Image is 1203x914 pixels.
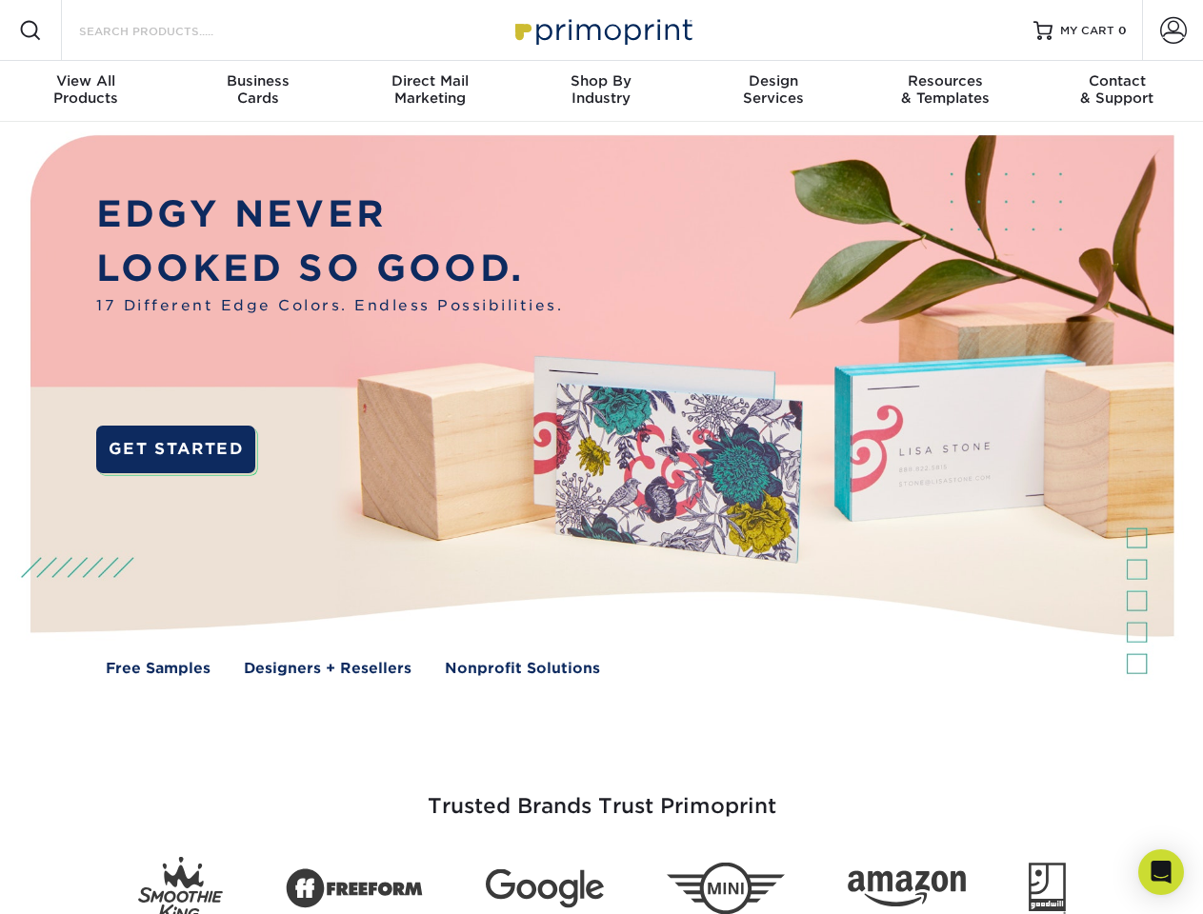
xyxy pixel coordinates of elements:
input: SEARCH PRODUCTS..... [77,19,263,42]
a: DesignServices [688,61,859,122]
div: & Templates [859,72,1031,107]
div: Services [688,72,859,107]
span: 17 Different Edge Colors. Endless Possibilities. [96,295,563,317]
div: Cards [171,72,343,107]
a: Nonprofit Solutions [445,658,600,680]
span: Business [171,72,343,89]
img: Primoprint [507,10,697,50]
div: & Support [1032,72,1203,107]
a: Contact& Support [1032,61,1203,122]
p: EDGY NEVER [96,188,563,242]
a: Resources& Templates [859,61,1031,122]
a: Free Samples [106,658,211,680]
p: LOOKED SO GOOD. [96,242,563,296]
iframe: Google Customer Reviews [5,856,162,907]
span: Resources [859,72,1031,89]
span: Shop By [515,72,687,89]
span: MY CART [1060,23,1114,39]
img: Google [486,869,604,908]
img: Amazon [848,871,966,907]
div: Marketing [344,72,515,107]
span: Contact [1032,72,1203,89]
a: Direct MailMarketing [344,61,515,122]
a: Designers + Resellers [244,658,411,680]
span: 0 [1118,24,1127,37]
img: Goodwill [1029,863,1066,914]
div: Industry [515,72,687,107]
a: BusinessCards [171,61,343,122]
span: Design [688,72,859,89]
div: Open Intercom Messenger [1138,849,1184,895]
a: Shop ByIndustry [515,61,687,122]
a: GET STARTED [96,426,255,473]
span: Direct Mail [344,72,515,89]
h3: Trusted Brands Trust Primoprint [45,748,1159,842]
